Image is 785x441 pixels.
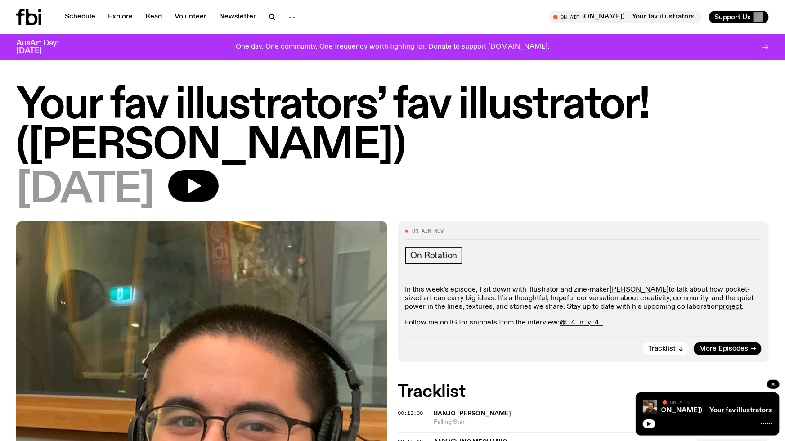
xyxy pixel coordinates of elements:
[169,11,212,23] a: Volunteer
[709,11,769,23] button: Support Us
[526,407,702,414] a: Your fav illustrators’ fav illustrator! ([PERSON_NAME])
[214,11,261,23] a: Newsletter
[140,11,167,23] a: Read
[59,11,101,23] a: Schedule
[236,43,549,51] p: One day. One community. One frequency worth fighting for. Donate to support [DOMAIN_NAME].
[16,170,154,211] span: [DATE]
[648,346,676,352] span: Tracklist
[670,399,689,405] span: On Air
[699,346,748,352] span: More Episodes
[549,11,702,23] button: On AirYour fav illustrators’ fav illustrator! ([PERSON_NAME])Your fav illustrators’ fav illustrat...
[714,13,751,21] span: Support Us
[434,410,511,417] span: Banjo [PERSON_NAME]
[560,319,603,326] a: @t_4_n_y_4_
[405,286,762,312] p: In this week’s episode, I sit down with illustrator and zine-maker to talk about how pocket-sized...
[694,342,762,355] a: More Episodes
[413,229,444,234] span: On Air Now
[103,11,138,23] a: Explore
[719,303,742,310] a: project
[643,342,689,355] button: Tracklist
[398,409,423,417] span: 00:13:00
[411,251,458,261] span: On Rotation
[405,319,762,327] p: Follow me on IG for snippets from the interview:
[16,40,74,55] h3: AusArt Day: [DATE]
[610,286,669,293] a: [PERSON_NAME]
[16,85,769,166] h1: Your fav illustrators’ fav illustrator! ([PERSON_NAME])
[398,384,769,400] h2: Tracklist
[434,418,691,427] span: Falling Star
[405,247,463,264] a: On Rotation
